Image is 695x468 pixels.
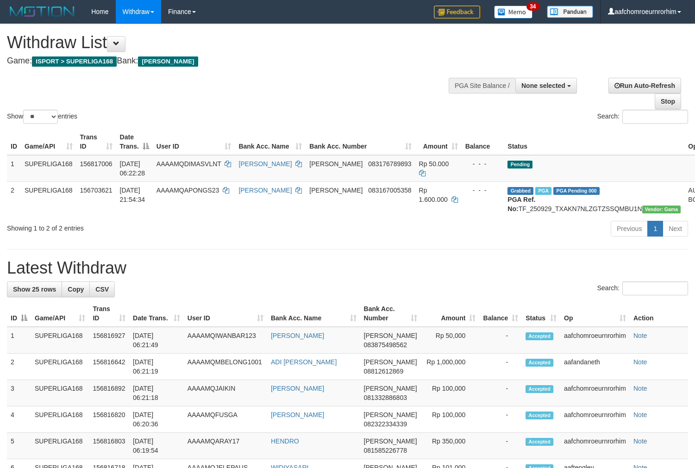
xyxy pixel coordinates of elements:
[560,406,630,433] td: aafchomroeurnrorhim
[184,354,267,380] td: AAAAMQMBELONG1001
[421,354,480,380] td: Rp 1,000,000
[267,300,360,327] th: Bank Acc. Name: activate to sort column ascending
[622,281,688,295] input: Search:
[421,406,480,433] td: Rp 100,000
[526,412,553,419] span: Accepted
[494,6,533,19] img: Button%20Memo.svg
[479,354,522,380] td: -
[663,221,688,237] a: Next
[31,406,89,433] td: SUPERLIGA168
[364,411,417,418] span: [PERSON_NAME]
[31,300,89,327] th: Game/API: activate to sort column ascending
[421,380,480,406] td: Rp 100,000
[271,411,324,418] a: [PERSON_NAME]
[184,433,267,459] td: AAAAMQARAY17
[7,33,454,52] h1: Withdraw List
[419,187,448,203] span: Rp 1.600.000
[515,78,577,94] button: None selected
[415,129,462,155] th: Amount: activate to sort column ascending
[364,385,417,392] span: [PERSON_NAME]
[526,438,553,446] span: Accepted
[21,155,76,182] td: SUPERLIGA168
[504,129,684,155] th: Status
[157,187,219,194] span: AAAAMQAPONGS23
[462,129,504,155] th: Balance
[7,380,31,406] td: 3
[560,327,630,354] td: aafchomroeurnrorhim
[526,2,539,11] span: 34
[7,406,31,433] td: 4
[7,354,31,380] td: 2
[434,6,480,19] img: Feedback.jpg
[129,406,184,433] td: [DATE] 06:20:36
[364,341,407,349] span: Copy 083875498562 to clipboard
[89,354,129,380] td: 156816642
[655,94,681,109] a: Stop
[7,56,454,66] h4: Game: Bank:
[7,327,31,354] td: 1
[184,327,267,354] td: AAAAMQIWANBAR123
[421,300,480,327] th: Amount: activate to sort column ascending
[633,437,647,445] a: Note
[521,82,565,89] span: None selected
[526,359,553,367] span: Accepted
[642,206,681,213] span: Vendor URL: https://trx31.1velocity.biz
[522,300,560,327] th: Status: activate to sort column ascending
[21,181,76,217] td: SUPERLIGA168
[479,327,522,354] td: -
[7,220,282,233] div: Showing 1 to 2 of 2 entries
[95,286,109,293] span: CSV
[611,221,648,237] a: Previous
[364,332,417,339] span: [PERSON_NAME]
[526,332,553,340] span: Accepted
[421,327,480,354] td: Rp 50,000
[7,259,688,277] h1: Latest Withdraw
[7,129,21,155] th: ID
[553,187,600,195] span: PGA Pending
[465,159,501,168] div: - - -
[7,155,21,182] td: 1
[157,160,221,168] span: AAAAMQDIMASVLNT
[153,129,235,155] th: User ID: activate to sort column ascending
[238,160,292,168] a: [PERSON_NAME]
[479,380,522,406] td: -
[76,129,116,155] th: Trans ID: activate to sort column ascending
[116,129,153,155] th: Date Trans.: activate to sort column descending
[560,354,630,380] td: aafandaneth
[31,380,89,406] td: SUPERLIGA168
[597,110,688,124] label: Search:
[271,358,337,366] a: ADI [PERSON_NAME]
[7,110,77,124] label: Show entries
[89,406,129,433] td: 156816820
[31,354,89,380] td: SUPERLIGA168
[271,437,299,445] a: HENDRO
[7,181,21,217] td: 2
[419,160,449,168] span: Rp 50.000
[129,433,184,459] td: [DATE] 06:19:54
[633,358,647,366] a: Note
[23,110,58,124] select: Showentries
[184,406,267,433] td: AAAAMQFUSGA
[507,196,535,212] b: PGA Ref. No:
[62,281,90,297] a: Copy
[89,300,129,327] th: Trans ID: activate to sort column ascending
[597,281,688,295] label: Search:
[7,281,62,297] a: Show 25 rows
[309,160,363,168] span: [PERSON_NAME]
[7,5,77,19] img: MOTION_logo.png
[138,56,198,67] span: [PERSON_NAME]
[526,385,553,393] span: Accepted
[271,332,324,339] a: [PERSON_NAME]
[633,332,647,339] a: Note
[129,380,184,406] td: [DATE] 06:21:18
[535,187,551,195] span: Marked by aafchhiseyha
[238,187,292,194] a: [PERSON_NAME]
[560,433,630,459] td: aafchomroeurnrorhim
[479,300,522,327] th: Balance: activate to sort column ascending
[560,380,630,406] td: aafchomroeurnrorhim
[184,300,267,327] th: User ID: activate to sort column ascending
[608,78,681,94] a: Run Auto-Refresh
[364,437,417,445] span: [PERSON_NAME]
[507,161,532,168] span: Pending
[647,221,663,237] a: 1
